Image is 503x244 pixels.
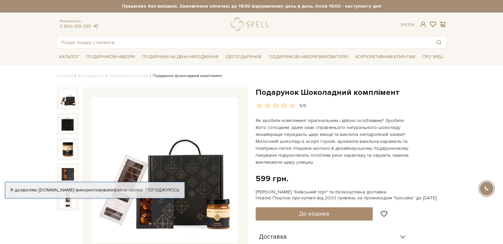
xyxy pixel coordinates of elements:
span: Доставка [259,234,287,240]
a: Про Spell [420,52,446,62]
span: Консультація: [60,19,99,23]
a: Вся продукція [78,73,104,78]
div: 5/5 [300,103,306,109]
strong: Працюємо без вихідних. Замовлення оплачені до 16:00 відправляємо день в день, після 16:00 - насту... [57,3,447,9]
a: Корпоративним клієнтам [353,51,418,62]
a: Погоджуюсь [146,187,179,193]
a: telegram [92,23,99,29]
img: Подарунок Шоколадний комплімент [59,191,76,208]
div: Ук [400,22,414,28]
a: Подарункові набори [109,73,148,78]
a: Подарункові набори [84,52,138,62]
div: 599 грн. [256,174,288,184]
li: Подарунок Шоколадний комплімент [148,73,222,79]
p: Як зробити комплімент оригінальним і дійсно особливим? Зробити його солодким, адже смак справжньо... [256,117,411,166]
a: Головна [57,73,73,78]
a: 0 800 319 233 [60,23,91,29]
button: Пошук товару у каталозі [431,36,446,48]
img: Подарунок Шоколадний комплімент [59,90,76,107]
a: Ідеї подарунків [223,52,264,62]
button: До кошика [256,207,373,221]
img: Подарунок Шоколадний комплімент [59,115,76,132]
a: logo [231,18,272,31]
input: Пошук товару у каталозі [57,36,431,48]
img: Подарунок Шоколадний комплімент [59,140,76,157]
a: En [408,22,414,27]
a: Каталог [57,52,82,62]
a: файли cookie [113,187,143,193]
a: Подарунки на День народження [140,52,221,62]
div: [PERSON_NAME] "Київський торт" та безкоштовна доставка Новою Поштою при купівлі від 2000 гривень ... [256,189,447,201]
h1: Подарунок Шоколадний комплімент [256,87,447,98]
div: Я дозволяю [DOMAIN_NAME] використовувати [5,187,185,193]
span: | [406,22,407,27]
span: До кошика [299,210,329,217]
a: Подарункові набори вихователю [266,51,351,62]
img: Подарунок Шоколадний комплімент [59,166,76,183]
img: Подарунок Шоколадний комплімент [92,97,238,243]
